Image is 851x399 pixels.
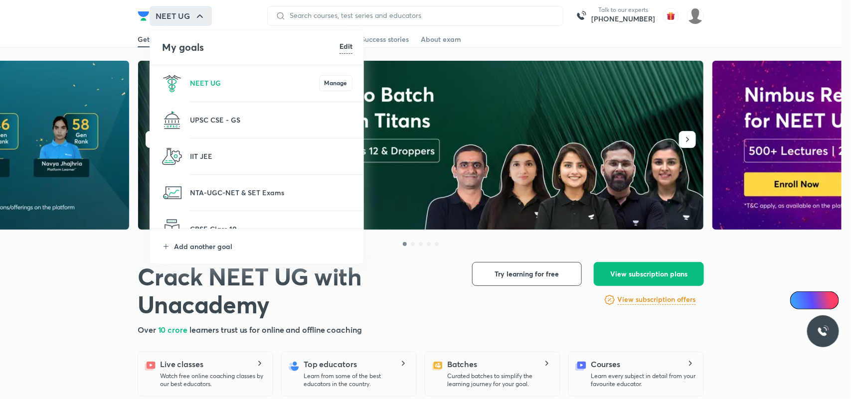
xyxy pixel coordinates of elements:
button: Manage [319,75,352,91]
img: CBSE Class 10 [162,219,182,239]
img: IIT JEE [162,146,182,166]
h6: Edit [340,41,352,51]
p: NTA-UGC-NET & SET Exams [190,187,352,198]
h4: My goals [162,40,340,55]
p: NEET UG [190,78,319,88]
img: UPSC CSE - GS [162,110,182,130]
p: IIT JEE [190,151,352,161]
p: CBSE Class 10 [190,224,352,234]
p: UPSC CSE - GS [190,115,352,125]
p: Add another goal [174,241,352,252]
img: NEET UG [162,73,182,93]
img: NTA-UGC-NET & SET Exams [162,183,182,203]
